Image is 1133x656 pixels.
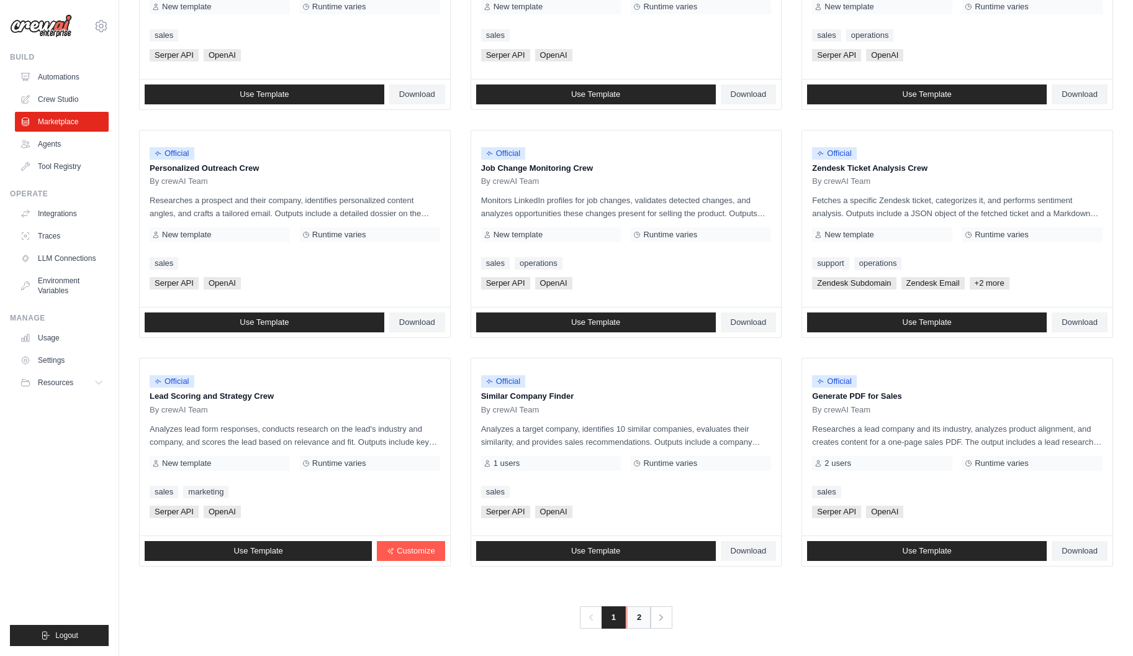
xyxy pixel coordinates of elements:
a: sales [150,486,178,498]
a: Download [1052,84,1108,104]
span: Zendesk Email [901,277,965,289]
a: operations [846,29,894,42]
a: Automations [15,67,109,87]
a: support [812,257,849,270]
span: New template [824,2,873,12]
div: Build [10,52,109,62]
span: Use Template [571,546,620,556]
a: Use Template [807,84,1047,104]
button: Resources [15,373,109,393]
a: Download [721,541,777,561]
span: Serper API [481,49,530,61]
span: +2 more [970,277,1009,289]
a: Settings [15,350,109,370]
span: Use Template [903,317,952,327]
span: OpenAI [535,49,572,61]
img: Logo [10,14,72,38]
span: Use Template [240,89,289,99]
span: Download [1062,546,1098,556]
span: OpenAI [204,506,241,518]
span: OpenAI [535,277,572,289]
a: Download [1052,541,1108,561]
span: Runtime varies [312,2,366,12]
a: Use Template [145,84,384,104]
span: 2 users [824,458,851,468]
a: sales [812,29,841,42]
span: Use Template [240,317,289,327]
a: sales [481,29,510,42]
span: Serper API [481,277,530,289]
span: Serper API [150,277,199,289]
p: Analyzes a target company, identifies 10 similar companies, evaluates their similarity, and provi... [481,422,772,449]
span: Use Template [571,317,620,327]
span: Runtime varies [975,458,1029,468]
span: Download [731,89,767,99]
span: New template [162,2,211,12]
span: Download [731,317,767,327]
button: Logout [10,625,109,646]
span: Official [812,375,857,388]
span: Logout [55,631,78,640]
div: Operate [10,189,109,199]
span: New template [162,230,211,240]
p: Generate PDF for Sales [812,390,1103,403]
p: Lead Scoring and Strategy Crew [150,390,440,403]
span: Use Template [233,546,282,556]
span: OpenAI [866,49,903,61]
a: Use Template [476,84,716,104]
span: Runtime varies [643,458,697,468]
span: 1 [602,606,626,629]
span: Runtime varies [975,230,1029,240]
span: By crewAI Team [481,176,539,186]
p: Job Change Monitoring Crew [481,162,772,175]
span: Official [150,147,194,160]
span: By crewAI Team [150,405,208,415]
p: Analyzes lead form responses, conducts research on the lead's industry and company, and scores th... [150,422,440,449]
a: Use Template [476,312,716,332]
span: OpenAI [535,506,572,518]
a: Download [721,84,777,104]
span: Use Template [903,546,952,556]
span: OpenAI [204,277,241,289]
span: Official [150,375,194,388]
span: Use Template [903,89,952,99]
a: Tool Registry [15,157,109,176]
span: By crewAI Team [481,405,539,415]
a: Traces [15,226,109,246]
span: Runtime varies [643,230,697,240]
a: Use Template [807,312,1047,332]
span: Customize [397,546,435,556]
span: Serper API [812,49,861,61]
span: Runtime varies [312,230,366,240]
span: Runtime varies [643,2,697,12]
a: 2 [626,606,651,629]
p: Zendesk Ticket Analysis Crew [812,162,1103,175]
a: Agents [15,134,109,154]
span: New template [824,230,873,240]
a: sales [481,257,510,270]
a: marketing [183,486,228,498]
span: Runtime varies [975,2,1029,12]
a: Download [389,312,445,332]
span: Download [731,546,767,556]
a: operations [854,257,902,270]
a: operations [515,257,562,270]
span: New template [494,2,543,12]
a: Use Template [145,541,372,561]
p: Personalized Outreach Crew [150,162,440,175]
a: LLM Connections [15,248,109,268]
span: By crewAI Team [150,176,208,186]
span: OpenAI [866,506,903,518]
a: sales [812,486,841,498]
a: Use Template [145,312,384,332]
span: New template [494,230,543,240]
span: Official [481,147,526,160]
span: Use Template [571,89,620,99]
a: Use Template [807,541,1047,561]
span: New template [162,458,211,468]
span: Runtime varies [312,458,366,468]
span: Zendesk Subdomain [812,277,896,289]
a: Download [389,84,445,104]
a: sales [150,257,178,270]
a: Integrations [15,204,109,224]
